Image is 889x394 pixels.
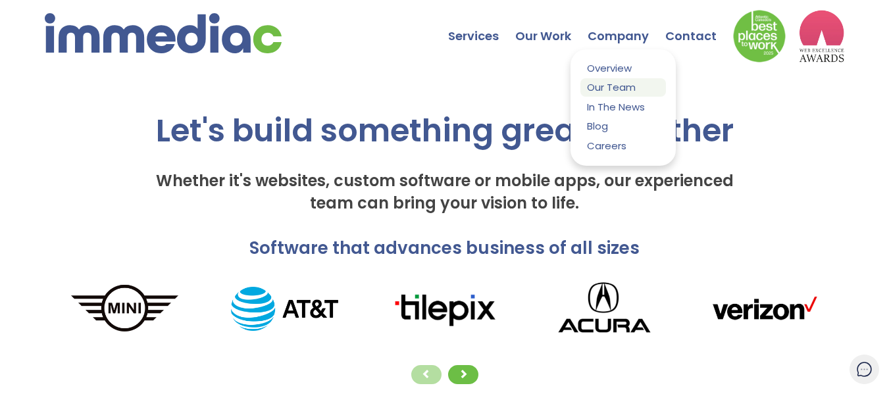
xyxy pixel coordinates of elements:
[580,137,666,155] a: Careers
[580,59,666,77] a: Overview
[156,170,734,214] span: Whether it's websites, custom software or mobile apps, our experienced team can bring your vision...
[448,3,515,49] a: Services
[524,273,684,345] img: Acura_logo.png
[45,282,205,336] img: MINI_logo.png
[665,3,733,49] a: Contact
[580,117,666,135] a: Blog
[733,10,786,62] img: Down
[684,290,844,328] img: verizonLogo.png
[156,109,734,153] span: Let's build something great together
[515,3,588,49] a: Our Work
[799,10,845,62] img: logo2_wea_nobg.webp
[249,236,640,260] span: Software that advances business of all sizes
[205,287,365,331] img: AT%26T_logo.png
[45,13,282,53] img: immediac
[365,289,524,328] img: tilepixLogo.png
[580,78,666,96] a: Our Team
[580,98,666,116] a: In The News
[588,3,665,49] a: Company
